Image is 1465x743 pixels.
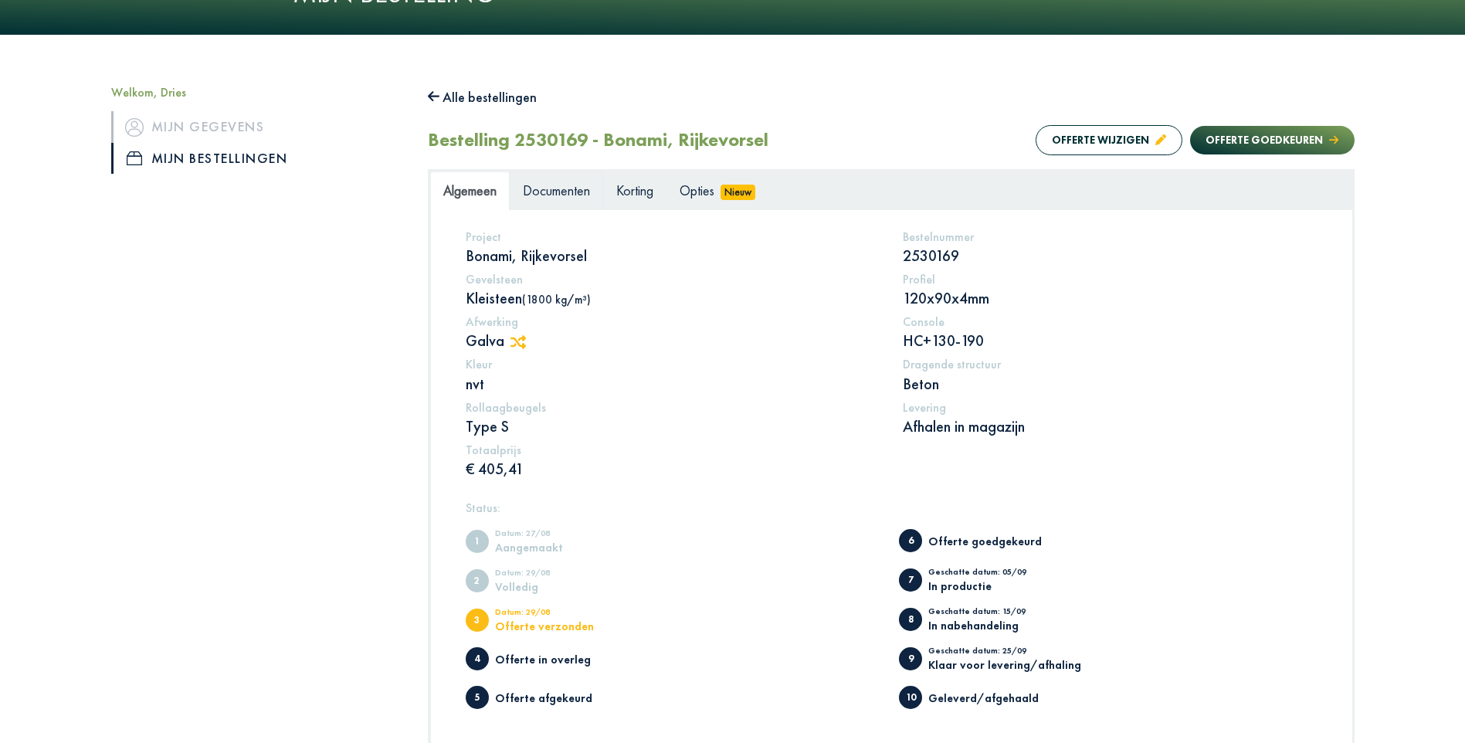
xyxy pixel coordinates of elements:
[466,686,489,709] span: Offerte afgekeurd
[928,535,1056,547] div: Offerte goedgekeurd
[466,357,880,371] h5: Kleur
[616,182,653,199] span: Korting
[127,151,142,165] img: icon
[523,182,590,199] span: Documenten
[928,659,1081,670] div: Klaar voor levering/afhaling
[928,580,1056,592] div: In productie
[428,129,768,151] h2: Bestelling 2530169 - Bonami, Rijkevorsel
[903,357,1317,371] h5: Dragende structuur
[111,85,405,100] h5: Welkom, Dries
[466,331,880,351] p: Galva
[466,288,880,308] p: Kleisteen
[466,647,489,670] span: Offerte in overleg
[495,541,622,553] div: Aangemaakt
[1036,125,1182,155] button: Offerte wijzigen
[111,111,405,142] a: iconMijn gegevens
[522,292,591,307] span: (1800 kg/m³)
[125,118,144,137] img: icon
[899,686,922,709] span: Geleverd/afgehaald
[466,609,489,632] span: Offerte verzonden
[903,400,1317,415] h5: Levering
[903,314,1317,329] h5: Console
[903,416,1317,436] p: Afhalen in magazijn
[495,692,622,704] div: Offerte afgekeurd
[495,568,622,581] div: Datum: 29/08
[899,568,922,592] span: In productie
[903,331,1317,351] p: HC+130-190
[721,185,756,200] span: Nieuw
[466,272,880,287] h5: Gevelsteen
[466,400,880,415] h5: Rollaagbeugels
[495,653,622,665] div: Offerte in overleg
[903,288,1317,308] p: 120x90x4mm
[1190,126,1354,154] button: Offerte goedkeuren
[466,374,880,394] p: nvt
[903,374,1317,394] p: Beton
[928,692,1056,704] div: Geleverd/afgehaald
[928,619,1056,631] div: In nabehandeling
[430,171,1352,209] ul: Tabs
[466,569,489,592] span: Volledig
[495,529,622,541] div: Datum: 27/08
[428,85,538,110] button: Alle bestellingen
[466,246,880,266] p: Bonami, Rijkevorsel
[466,443,880,457] h5: Totaalprijs
[903,229,1317,244] h5: Bestelnummer
[466,416,880,436] p: Type S
[903,272,1317,287] h5: Profiel
[495,608,622,620] div: Datum: 29/08
[928,568,1056,580] div: Geschatte datum: 05/09
[495,581,622,592] div: Volledig
[466,314,880,329] h5: Afwerking
[680,182,714,199] span: Opties
[903,246,1317,266] p: 2530169
[928,646,1081,659] div: Geschatte datum: 25/09
[466,530,489,553] span: Aangemaakt
[466,229,880,244] h5: Project
[443,182,497,199] span: Algemeen
[899,647,922,670] span: Klaar voor levering/afhaling
[495,620,622,632] div: Offerte verzonden
[111,143,405,174] a: iconMijn bestellingen
[466,500,1317,515] h5: Status:
[928,607,1056,619] div: Geschatte datum: 15/09
[899,529,922,552] span: Offerte goedgekeurd
[899,608,922,631] span: In nabehandeling
[466,459,880,479] p: € 405,41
